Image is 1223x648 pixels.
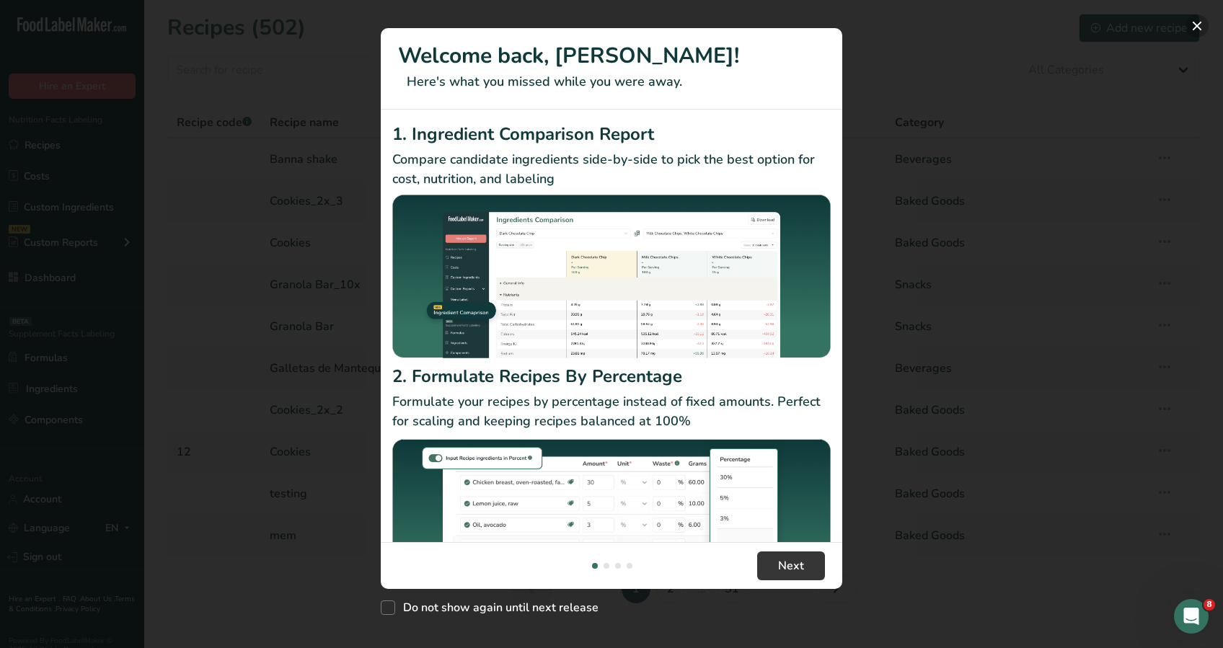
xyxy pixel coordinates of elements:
span: 8 [1204,599,1215,611]
button: Next [757,551,825,580]
p: Here's what you missed while you were away. [398,72,825,92]
h2: 1. Ingredient Comparison Report [392,121,831,147]
h1: Welcome back, [PERSON_NAME]! [398,40,825,72]
span: Do not show again until next release [395,600,599,615]
h2: 2. Formulate Recipes By Percentage [392,363,831,389]
img: Formulate Recipes By Percentage [392,437,831,611]
p: Formulate your recipes by percentage instead of fixed amounts. Perfect for scaling and keeping re... [392,392,831,431]
img: Ingredient Comparison Report [392,195,831,358]
iframe: Intercom live chat [1174,599,1209,634]
p: Compare candidate ingredients side-by-side to pick the best option for cost, nutrition, and labeling [392,150,831,189]
span: Next [778,557,804,574]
